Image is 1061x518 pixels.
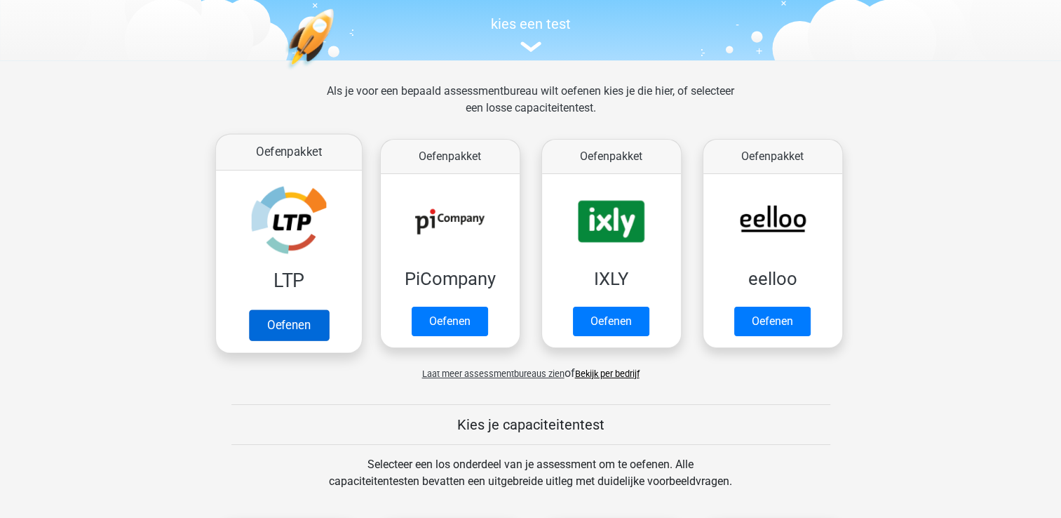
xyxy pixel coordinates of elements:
[316,83,745,133] div: Als je voor een bepaald assessmentbureau wilt oefenen kies je die hier, of selecteer een losse ca...
[575,368,640,379] a: Bekijk per bedrijf
[208,15,853,32] h5: kies een test
[520,41,541,52] img: assessment
[422,368,565,379] span: Laat meer assessmentbureaus zien
[285,8,388,135] img: oefenen
[734,307,811,336] a: Oefenen
[412,307,488,336] a: Oefenen
[231,416,830,433] h5: Kies je capaciteitentest
[316,456,745,507] div: Selecteer een los onderdeel van je assessment om te oefenen. Alle capaciteitentesten bevatten een...
[248,310,328,340] a: Oefenen
[573,307,649,336] a: Oefenen
[208,15,853,53] a: kies een test
[208,354,853,382] div: of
